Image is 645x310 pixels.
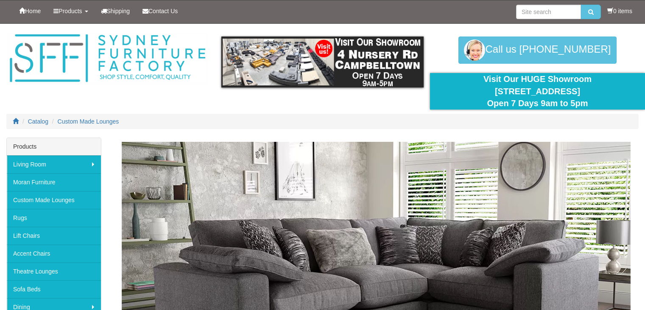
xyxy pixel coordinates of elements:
a: Sofa Beds [7,280,101,298]
a: Rugs [7,209,101,227]
img: Sydney Furniture Factory [6,32,209,85]
div: Visit Our HUGE Showroom [STREET_ADDRESS] Open 7 Days 9am to 5pm [436,73,639,110]
span: Products [59,8,82,14]
a: Products [47,0,94,22]
input: Site search [516,5,581,19]
a: Lift Chairs [7,227,101,245]
a: Accent Chairs [7,245,101,262]
a: Home [13,0,47,22]
div: Products [7,138,101,155]
a: Custom Made Lounges [7,191,101,209]
li: 0 items [607,7,632,15]
a: Theatre Lounges [7,262,101,280]
a: Living Room [7,155,101,173]
span: Contact Us [148,8,178,14]
a: Contact Us [136,0,184,22]
a: Shipping [95,0,137,22]
a: Custom Made Lounges [58,118,119,125]
span: Home [25,8,41,14]
span: Shipping [107,8,130,14]
a: Catalog [28,118,48,125]
img: showroom.gif [221,37,424,87]
a: Moran Furniture [7,173,101,191]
